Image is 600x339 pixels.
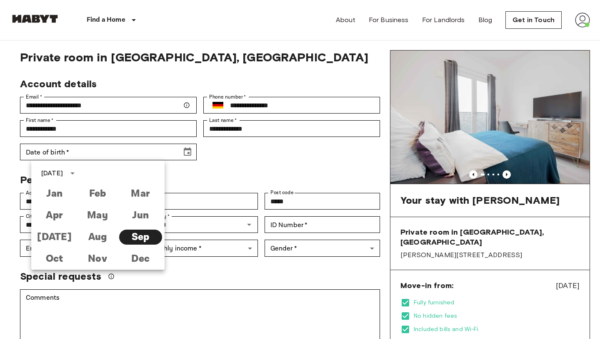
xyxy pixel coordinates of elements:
[179,144,196,160] button: Choose date
[65,166,80,180] button: calendar view is open, switch to year view
[422,15,465,25] a: For Landlords
[209,93,246,101] label: Phone number
[20,78,97,90] span: Account details
[108,273,115,280] svg: We'll do our best to accommodate your request, but please note we can't guarantee it will be poss...
[400,250,580,260] span: [PERSON_NAME][STREET_ADDRESS]
[502,170,511,179] button: Previous image
[183,102,190,109] svg: Make sure your email is correct — we'll send your booking details there.
[400,194,560,207] span: Your stay with [PERSON_NAME]
[414,312,580,320] span: No hidden fees
[41,168,63,178] div: [DATE]
[265,216,380,233] div: ID Number
[26,213,39,220] label: City
[469,170,477,179] button: Previous image
[20,120,197,137] div: First name
[556,280,580,291] span: [DATE]
[265,193,380,210] div: Post code
[414,299,580,307] span: Fully furnished
[505,11,562,29] a: Get in Touch
[20,174,97,186] span: Personal details
[336,15,355,25] a: About
[369,15,409,25] a: For Business
[20,97,197,114] div: Email
[575,13,590,28] img: avatar
[26,116,54,124] label: First name
[26,93,42,101] label: Email
[209,116,237,124] label: Last name
[243,219,255,230] button: Open
[20,50,380,64] span: Private room in [GEOGRAPHIC_DATA], [GEOGRAPHIC_DATA]
[26,189,48,197] label: Address
[400,227,580,247] span: Private room in [GEOGRAPHIC_DATA], [GEOGRAPHIC_DATA]
[87,15,125,25] p: Find a Home
[20,193,258,210] div: Address
[10,15,60,23] img: Habyt
[20,216,135,233] div: City
[478,15,492,25] a: Blog
[400,281,453,291] span: Move-in from:
[390,51,590,184] img: Marketing picture of unit DE-01-008-004-05HF
[414,325,580,334] span: Included bills and Wi-Fi
[203,120,380,137] div: Last name
[212,102,223,109] img: Germany
[209,96,227,114] button: Select country
[20,270,101,283] span: Special requests
[270,189,294,196] label: Post code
